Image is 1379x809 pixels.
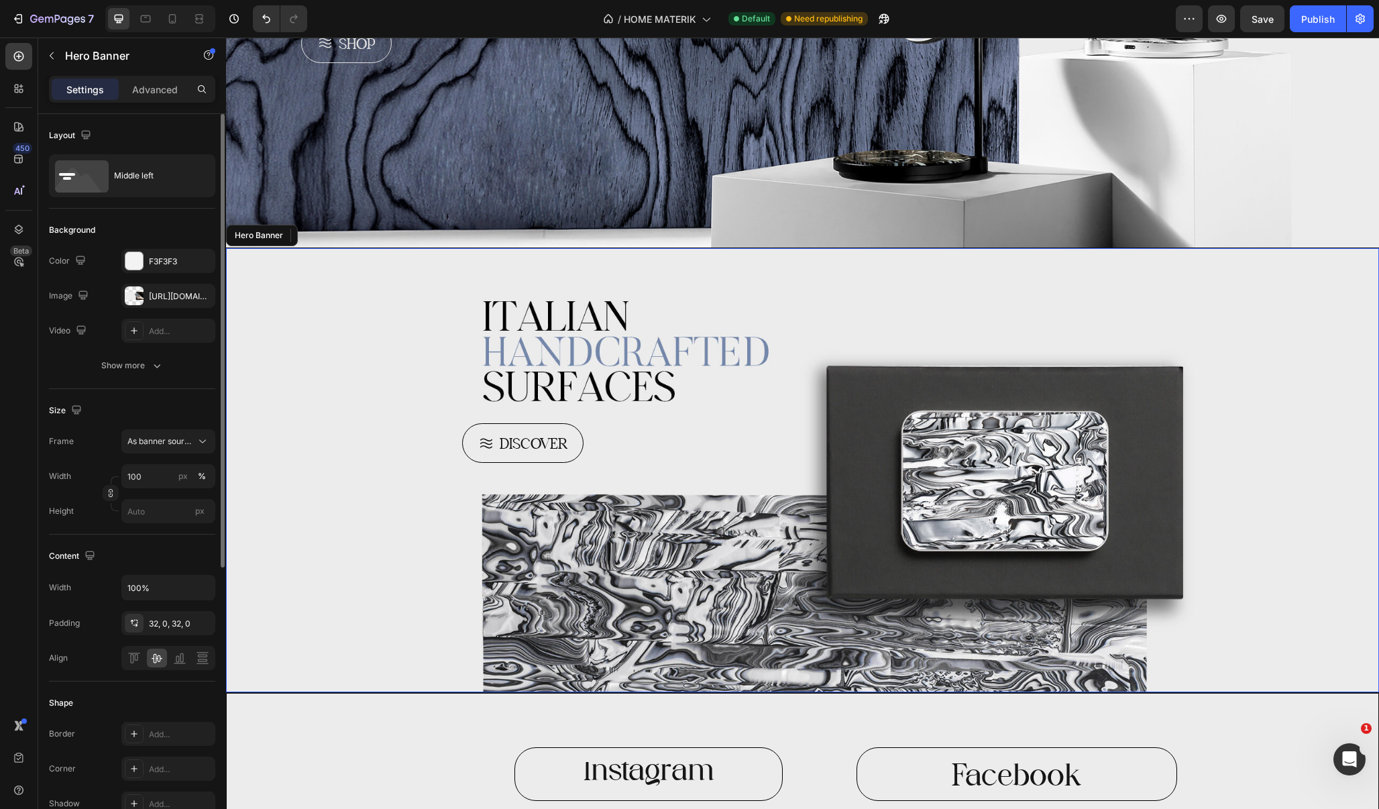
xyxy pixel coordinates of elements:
p: DISCOVER [274,391,341,420]
button: As banner source [121,429,215,453]
div: Video [49,322,89,340]
div: Middle left [114,160,196,191]
span: Save [1252,13,1274,25]
span: Need republishing [794,13,863,25]
button: px [194,468,210,484]
div: Layout [49,127,94,145]
div: Add... [149,763,212,775]
div: Hero Banner [6,192,60,204]
div: Width [49,582,71,594]
div: [URL][DOMAIN_NAME] [149,290,212,303]
div: Add... [149,729,212,741]
a: Instagram [288,710,557,763]
p: Advanced [132,83,178,97]
div: Add... [149,325,212,337]
div: Background [49,224,95,236]
p: Settings [66,83,104,97]
div: Publish [1301,12,1335,26]
label: Frame [49,435,74,447]
div: Show more [101,359,164,372]
span: / [618,12,621,26]
div: 32, 0, 32, 0 [149,618,212,630]
iframe: Design area [226,38,1379,809]
div: Border [49,728,75,740]
div: F3F3F3 [149,256,212,268]
button: 7 [5,5,100,32]
div: Corner [49,763,76,775]
button: Show more [49,354,215,378]
input: Auto [122,576,215,600]
span: As banner source [127,435,193,447]
iframe: Intercom live chat [1333,743,1366,775]
p: 7 [88,11,94,27]
div: Size [49,402,85,420]
div: Undo/Redo [253,5,307,32]
span: HOME MATERIK [624,12,696,26]
div: Align [49,652,68,664]
a: DISCOVER [236,386,357,425]
div: Beta [10,246,32,256]
input: px% [121,464,215,488]
span: Default [742,13,770,25]
div: Color [49,252,89,270]
div: px [178,470,188,482]
div: Image [49,287,91,305]
input: px [121,499,215,523]
span: Facebook [726,718,855,755]
label: Height [49,505,74,517]
div: % [198,470,206,482]
div: Shape [49,697,73,709]
span: px [195,506,205,516]
button: Publish [1290,5,1346,32]
button: % [175,468,191,484]
div: Padding [49,617,80,629]
a: Facebook [630,710,952,763]
span: Instagram [357,713,488,750]
button: Save [1240,5,1284,32]
label: Width [49,470,71,482]
div: Content [49,547,98,565]
span: 1 [1361,723,1372,734]
p: Hero Banner [65,48,179,64]
div: 450 [13,143,32,154]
